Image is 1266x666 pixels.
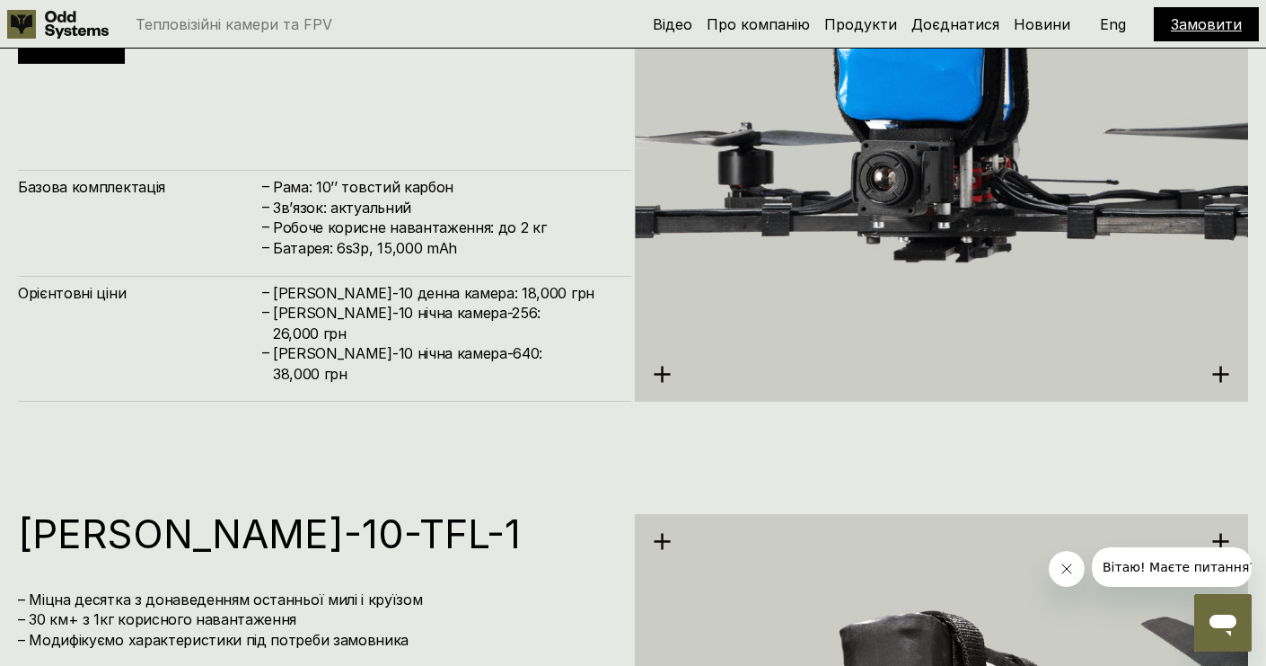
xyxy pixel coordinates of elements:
[273,283,613,303] h4: [PERSON_NAME]-10 денна камера: 18,000 грн
[262,176,269,196] h4: –
[273,198,613,218] h4: Зв’язок: актуальний
[262,197,269,217] h4: –
[1092,547,1252,587] iframe: Сообщение от компании
[273,343,613,384] h4: [PERSON_NAME]-10 нічна камера-640: 38,000 грн
[911,15,999,33] a: Доєднатися
[653,15,692,33] a: Відео
[262,282,269,302] h4: –
[262,236,269,256] h4: –
[18,283,260,303] h4: Орієнтовні ціни
[136,17,332,31] p: Тепловізійні камери та FPV
[824,15,897,33] a: Продукти
[1014,15,1070,33] a: Новини
[18,177,260,197] h4: Базова комплектація
[262,217,269,236] h4: –
[262,342,269,362] h4: –
[273,177,613,197] h4: Рама: 10’’ товстий карбон
[273,238,613,258] h4: Батарея: 6s3p, 15,000 mAh
[707,15,810,33] a: Про компанію
[1194,594,1252,652] iframe: Кнопка запуска окна обмена сообщениями
[273,218,613,237] h4: Робоче корисне навантаження: до 2 кг
[18,590,613,650] h4: – Міцна десятка з донаведенням останньої милі і круїзом – 30 км+ з 1кг корисного навантаження – М...
[273,303,613,343] h4: [PERSON_NAME]-10 нічна камера-256: 26,000 грн
[1171,15,1242,33] a: Замовити
[1100,17,1126,31] p: Eng
[1049,551,1085,587] iframe: Закрыть сообщение
[18,514,613,554] h1: [PERSON_NAME]-10-TFL-1
[11,13,164,27] span: Вітаю! Маєте питання?
[262,302,269,322] h4: –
